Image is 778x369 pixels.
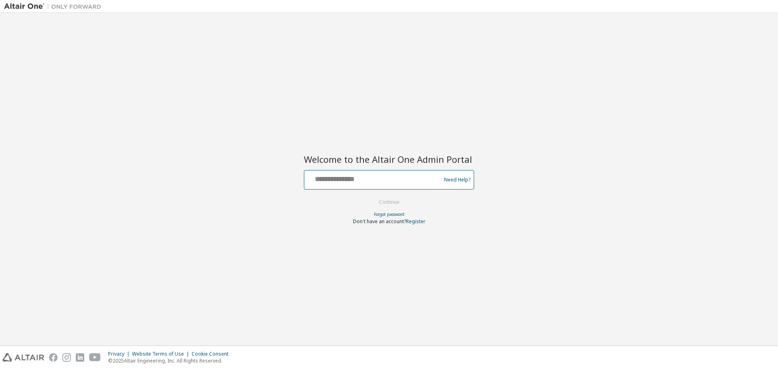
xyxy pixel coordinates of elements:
a: Forgot password [374,211,404,217]
img: linkedin.svg [76,353,84,362]
a: Need Help? [444,179,470,180]
h2: Welcome to the Altair One Admin Portal [304,154,474,165]
img: instagram.svg [62,353,71,362]
img: facebook.svg [49,353,58,362]
img: Altair One [4,2,105,11]
img: altair_logo.svg [2,353,44,362]
img: youtube.svg [89,353,101,362]
span: Don't have an account? [353,218,406,225]
p: © 2025 Altair Engineering, Inc. All Rights Reserved. [108,357,233,364]
div: Privacy [108,351,132,357]
a: Register [406,218,425,225]
div: Cookie Consent [192,351,233,357]
div: Website Terms of Use [132,351,192,357]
